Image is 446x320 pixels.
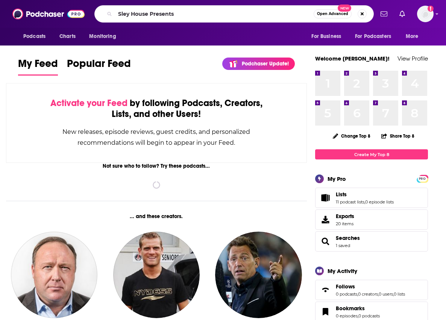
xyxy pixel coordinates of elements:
[338,5,351,12] span: New
[397,55,428,62] a: View Profile
[417,6,434,22] span: Logged in as eringalloway
[336,313,358,318] a: 0 episodes
[84,29,126,44] button: open menu
[336,291,357,297] a: 0 podcasts
[350,29,402,44] button: open menu
[18,57,58,74] span: My Feed
[318,236,333,247] a: Searches
[315,280,428,300] span: Follows
[381,129,415,143] button: Share Top 8
[336,191,347,198] span: Lists
[315,55,390,62] a: Welcome [PERSON_NAME]!
[418,176,427,181] a: PRO
[336,221,354,226] span: 20 items
[418,176,427,182] span: PRO
[336,283,405,290] a: Follows
[89,31,116,42] span: Monitoring
[358,313,380,318] a: 0 podcasts
[400,29,428,44] button: open menu
[336,213,354,220] span: Exports
[428,6,434,12] svg: Add a profile image
[242,61,289,67] p: Podchaser Update!
[417,6,434,22] img: User Profile
[328,175,346,182] div: My Pro
[113,232,200,318] img: Jerome Rothen
[394,291,405,297] a: 0 lists
[311,31,341,42] span: For Business
[115,8,314,20] input: Search podcasts, credits, & more...
[318,306,333,317] a: Bookmarks
[306,29,350,44] button: open menu
[318,193,333,203] a: Lists
[365,199,394,205] a: 0 episode lists
[318,214,333,225] span: Exports
[317,12,348,16] span: Open Advanced
[67,57,131,74] span: Popular Feed
[336,305,380,312] a: Bookmarks
[67,57,131,76] a: Popular Feed
[378,8,390,20] a: Show notifications dropdown
[336,191,394,198] a: Lists
[18,57,58,76] a: My Feed
[406,31,419,42] span: More
[358,291,378,297] a: 0 creators
[215,232,302,318] img: Daniel Riolo
[12,7,85,21] img: Podchaser - Follow, Share and Rate Podcasts
[59,31,76,42] span: Charts
[336,243,350,248] a: 1 saved
[94,5,374,23] div: Search podcasts, credits, & more...
[50,97,127,109] span: Activate your Feed
[328,267,357,275] div: My Activity
[44,98,269,120] div: by following Podcasts, Creators, Lists, and other Users!
[314,9,352,18] button: Open AdvancedNew
[336,199,364,205] a: 11 podcast lists
[55,29,80,44] a: Charts
[336,305,365,312] span: Bookmarks
[44,126,269,148] div: New releases, episode reviews, guest credits, and personalized recommendations will begin to appe...
[378,291,379,297] span: ,
[315,149,428,159] a: Create My Top 8
[18,29,55,44] button: open menu
[355,31,391,42] span: For Podcasters
[379,291,393,297] a: 0 users
[315,209,428,230] a: Exports
[318,285,333,295] a: Follows
[336,283,355,290] span: Follows
[315,231,428,252] span: Searches
[396,8,408,20] a: Show notifications dropdown
[364,199,365,205] span: ,
[357,291,358,297] span: ,
[417,6,434,22] button: Show profile menu
[393,291,394,297] span: ,
[11,232,97,318] img: Alex Jones
[336,235,360,241] a: Searches
[23,31,46,42] span: Podcasts
[6,213,307,220] div: ... and these creators.
[328,131,375,141] button: Change Top 8
[6,163,307,169] div: Not sure who to follow? Try these podcasts...
[315,188,428,208] span: Lists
